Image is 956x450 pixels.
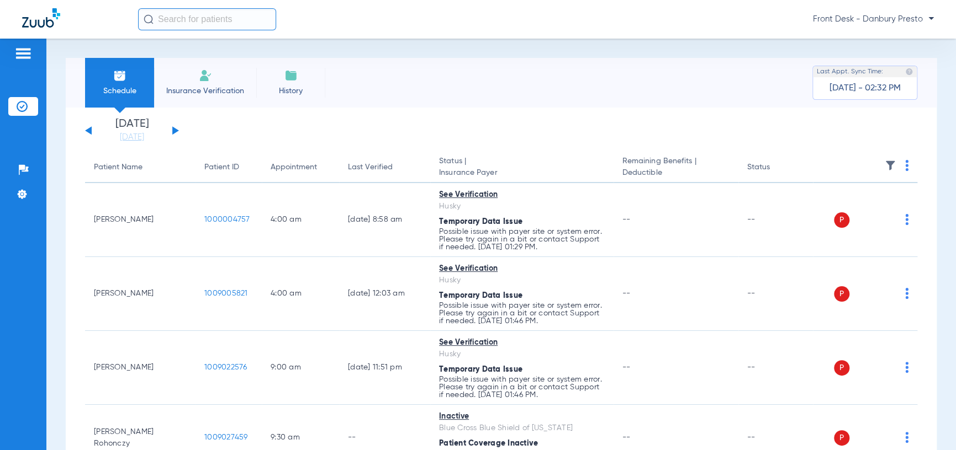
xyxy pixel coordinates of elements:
img: group-dot-blue.svg [905,432,909,443]
span: Insurance Verification [162,85,248,97]
div: Husky [439,201,605,212]
div: See Verification [439,337,605,349]
img: Manual Insurance Verification [199,69,212,82]
td: -- [738,183,813,257]
th: Status [738,152,813,183]
img: group-dot-blue.svg [905,288,909,299]
td: -- [738,331,813,405]
div: Blue Cross Blue Shield of [US_STATE] [439,422,605,434]
div: Inactive [439,411,605,422]
img: x.svg [880,214,891,225]
span: Front Desk - Danbury Presto [813,14,934,25]
div: Last Verified [348,162,393,173]
span: Insurance Payer [439,167,605,179]
td: 4:00 AM [262,257,339,331]
span: Deductible [622,167,730,179]
span: -- [622,290,631,297]
td: 9:00 AM [262,331,339,405]
input: Search for patients [138,8,276,30]
span: 1009005821 [204,290,248,297]
span: P [834,430,849,446]
span: -- [622,363,631,371]
div: See Verification [439,189,605,201]
td: 4:00 AM [262,183,339,257]
span: [DATE] - 02:32 PM [830,83,901,94]
img: Search Icon [144,14,154,24]
img: group-dot-blue.svg [905,214,909,225]
div: Last Verified [348,162,421,173]
p: Possible issue with payer site or system error. Please try again in a bit or contact Support if n... [439,302,605,325]
td: [DATE] 11:51 PM [339,331,430,405]
div: Husky [439,275,605,286]
span: History [265,85,317,97]
li: [DATE] [99,119,165,143]
span: Schedule [93,85,146,97]
span: P [834,286,849,302]
span: 1009022576 [204,363,247,371]
img: x.svg [880,288,891,299]
div: Husky [439,349,605,360]
span: Temporary Data Issue [439,366,522,373]
div: Patient Name [94,162,187,173]
div: Appointment [271,162,330,173]
span: Temporary Data Issue [439,292,522,299]
img: group-dot-blue.svg [905,362,909,373]
span: Temporary Data Issue [439,218,522,226]
div: Patient ID [204,162,239,173]
div: Appointment [271,162,317,173]
span: P [834,212,849,228]
span: -- [622,216,631,223]
img: last sync help info [905,68,913,76]
img: Zuub Logo [22,8,60,28]
td: [PERSON_NAME] [85,331,196,405]
img: hamburger-icon [14,47,32,60]
td: [PERSON_NAME] [85,257,196,331]
th: Remaining Benefits | [614,152,738,183]
div: See Verification [439,263,605,275]
span: 1009027459 [204,433,248,441]
p: Possible issue with payer site or system error. Please try again in a bit or contact Support if n... [439,228,605,251]
img: Schedule [113,69,126,82]
span: 1000004757 [204,216,250,223]
div: Patient Name [94,162,142,173]
span: Patient Coverage Inactive [439,440,538,447]
td: -- [738,257,813,331]
span: Last Appt. Sync Time: [817,66,883,77]
img: x.svg [880,432,891,443]
td: [PERSON_NAME] [85,183,196,257]
th: Status | [430,152,614,183]
img: group-dot-blue.svg [905,160,909,171]
a: [DATE] [99,132,165,143]
p: Possible issue with payer site or system error. Please try again in a bit or contact Support if n... [439,376,605,399]
span: P [834,360,849,376]
img: x.svg [880,362,891,373]
img: filter.svg [885,160,896,171]
td: [DATE] 8:58 AM [339,183,430,257]
td: [DATE] 12:03 AM [339,257,430,331]
img: History [284,69,298,82]
div: Patient ID [204,162,253,173]
span: -- [622,433,631,441]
